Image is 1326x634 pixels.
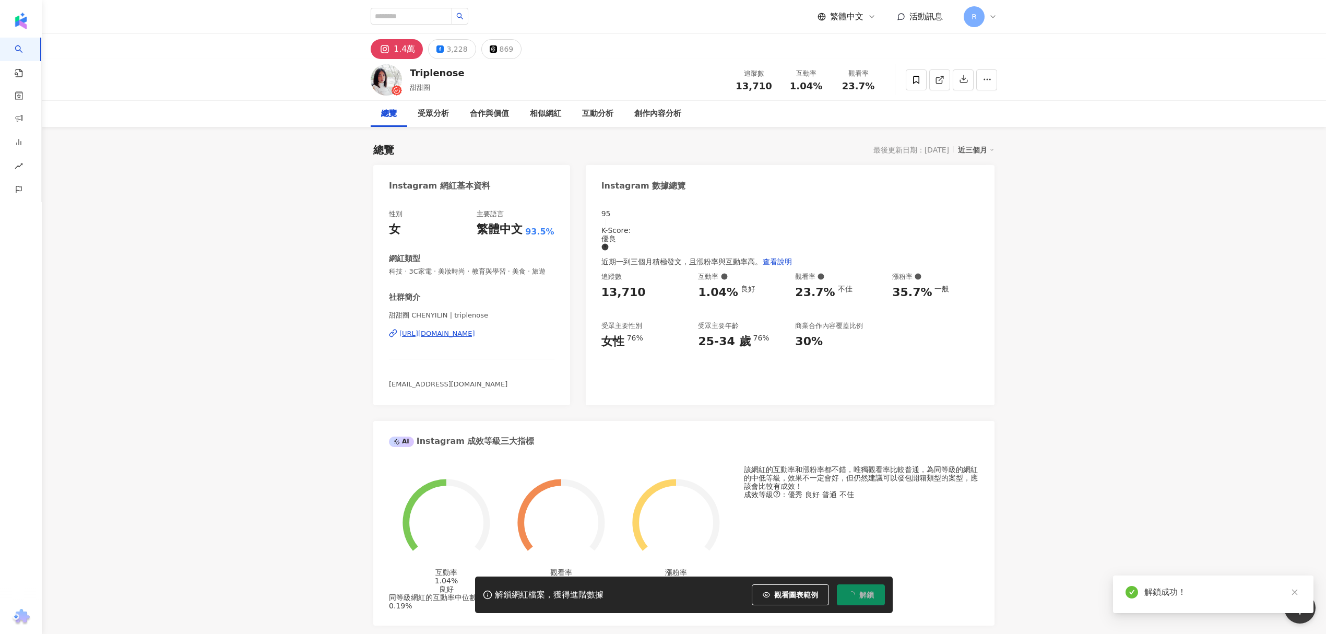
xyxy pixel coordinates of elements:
[601,321,642,331] div: 受眾主要性別
[634,108,681,120] div: 創作內容分析
[389,267,554,276] span: 科技 · 3C家電 · 美妝時尚 · 教育與學習 · 美食 · 旅遊
[601,334,624,350] div: 女性
[601,226,979,251] div: K-Score :
[525,226,554,238] span: 93.5%
[394,42,415,56] div: 1.4萬
[601,209,979,218] div: 95
[741,285,755,293] div: 良好
[11,609,31,626] img: chrome extension
[399,329,475,338] div: [URL][DOMAIN_NAME]
[389,292,420,303] div: 社群簡介
[371,39,423,59] button: 1.4萬
[744,465,979,490] div: 該網紅的互動率和漲粉率都不錯，唯獨觀看率比較普通，為同等級的網紅的中低等級，效果不一定會好，但仍然建議可以發包開箱類型的案型，應該會比較有成效！
[470,108,509,120] div: 合作與價值
[389,436,534,447] div: Instagram 成效等級三大指標
[698,272,727,281] div: 互動率
[837,584,885,605] button: 解鎖
[550,568,572,577] div: 觀看率
[795,321,863,331] div: 商業合作內容覆蓋比例
[428,39,476,59] button: 3,228
[805,490,820,499] span: 良好
[601,251,979,272] div: 近期一到三個月積極發文，且漲粉率與互動率高。
[838,68,878,79] div: 觀看率
[435,568,457,577] div: 互動率
[477,209,504,219] div: 主要語言
[736,80,772,91] span: 13,710
[774,591,818,599] span: 觀看圖表範例
[389,437,414,447] div: AI
[1144,586,1301,598] div: 解鎖成功！
[762,251,792,272] button: 查看說明
[734,68,774,79] div: 追蹤數
[582,108,613,120] div: 互動分析
[373,143,394,157] div: 總覽
[381,108,397,120] div: 總覽
[389,180,490,192] div: Instagram 網紅基本資料
[1291,589,1298,596] span: close
[795,334,823,350] div: 30%
[698,334,750,350] div: 25-34 歲
[389,209,402,219] div: 性別
[892,285,932,301] div: 35.7%
[477,221,523,238] div: 繁體中文
[601,180,686,192] div: Instagram 數據總覽
[786,68,826,79] div: 互動率
[934,285,949,293] div: 一般
[753,334,769,342] div: 76%
[15,38,35,78] a: search
[418,108,449,120] div: 受眾分析
[909,11,943,21] span: 活動訊息
[788,490,802,499] span: 優秀
[795,285,835,301] div: 23.7%
[822,490,837,499] span: 普通
[892,272,921,281] div: 漲粉率
[389,329,554,338] a: [URL][DOMAIN_NAME]
[958,143,994,157] div: 近三個月
[873,146,949,154] div: 最後更新日期：[DATE]
[500,42,514,56] div: 869
[665,568,687,577] div: 漲粉率
[456,13,464,20] span: search
[389,311,554,320] span: 甜甜圈 CHENYILIN | triplenose
[830,11,863,22] span: 繁體中文
[1126,586,1138,598] span: check-circle
[846,590,857,600] span: loading
[698,285,738,301] div: 1.04%
[530,108,561,120] div: 相似網紅
[698,321,739,331] div: 受眾主要年齡
[744,490,979,499] div: 成效等級 ：
[859,591,874,599] span: 解鎖
[15,156,23,179] span: rise
[972,11,977,22] span: R
[752,584,829,605] button: 觀看圖表範例
[601,272,622,281] div: 追蹤數
[790,81,822,91] span: 1.04%
[838,285,853,293] div: 不佳
[389,253,420,264] div: 網紅類型
[627,334,643,342] div: 76%
[371,64,402,96] img: KOL Avatar
[410,84,430,91] span: 甜甜圈
[795,272,824,281] div: 觀看率
[481,39,522,59] button: 869
[13,13,29,29] img: logo icon
[446,42,467,56] div: 3,228
[389,380,507,388] span: [EMAIL_ADDRESS][DOMAIN_NAME]
[601,234,979,243] div: 優良
[842,81,874,91] span: 23.7%
[763,257,792,266] span: 查看說明
[410,66,465,79] div: Triplenose
[389,221,400,238] div: 女
[495,590,603,601] div: 解鎖網紅檔案，獲得進階數據
[839,490,854,499] span: 不佳
[601,285,646,301] div: 13,710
